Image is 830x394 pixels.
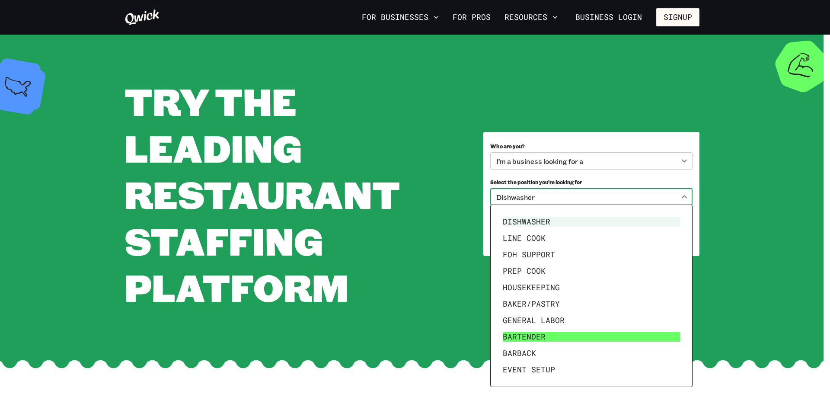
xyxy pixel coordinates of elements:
li: Event Setup [499,362,683,378]
li: General Labor [499,312,683,329]
li: FOH Support [499,247,683,263]
li: Line Cook [499,230,683,247]
li: Barback [499,345,683,362]
li: Bartender [499,329,683,345]
li: Baker/Pastry [499,296,683,312]
li: Dishwasher [499,214,683,230]
li: Housekeeping [499,279,683,296]
li: Prep Cook [499,263,683,279]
